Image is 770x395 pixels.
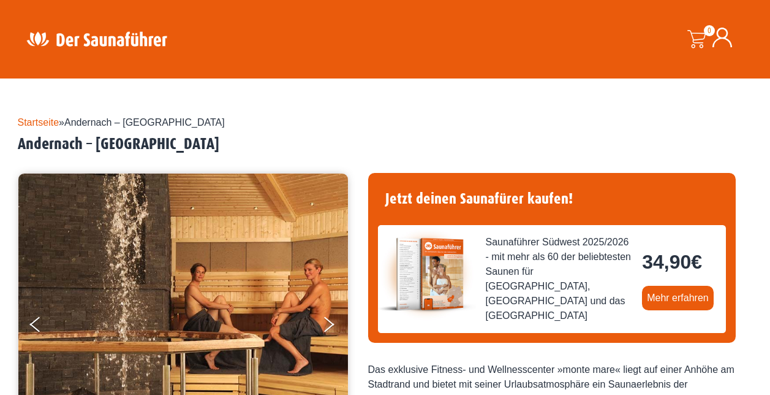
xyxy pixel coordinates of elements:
span: » [18,117,225,128]
span: Andernach – [GEOGRAPHIC_DATA] [64,117,225,128]
span: € [691,251,702,273]
span: 0 [704,25,715,36]
span: Saunaführer Südwest 2025/2026 - mit mehr als 60 der beliebtesten Saunen für [GEOGRAPHIC_DATA], [G... [486,235,633,323]
a: Startseite [18,117,59,128]
a: Mehr erfahren [642,286,714,310]
h4: Jetzt deinen Saunafürer kaufen! [378,183,726,215]
button: Previous [30,312,61,342]
bdi: 34,90 [642,251,702,273]
h2: Andernach – [GEOGRAPHIC_DATA] [18,135,753,154]
button: Next [322,312,352,342]
img: der-saunafuehrer-2025-suedwest.jpg [378,225,476,323]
